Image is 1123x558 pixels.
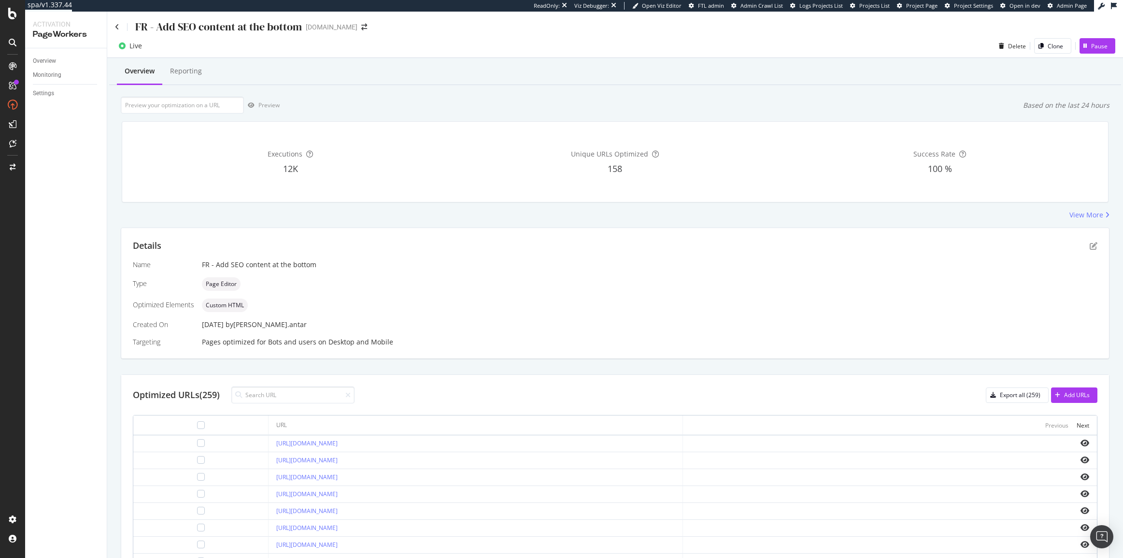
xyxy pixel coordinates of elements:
a: Admin Page [1048,2,1087,10]
div: Export all (259) [1000,391,1040,399]
span: Unique URLs Optimized [571,149,648,158]
i: eye [1080,490,1089,498]
div: FR - Add SEO content at the bottom [202,260,1097,270]
div: [DOMAIN_NAME] [306,22,357,32]
div: Type [133,279,194,288]
a: View More [1069,210,1109,220]
a: Click to go back [115,24,119,30]
a: Admin Crawl List [731,2,783,10]
a: [URL][DOMAIN_NAME] [276,541,338,549]
button: Pause [1080,38,1115,54]
div: View More [1069,210,1103,220]
button: Delete [995,38,1026,54]
div: Details [133,240,161,252]
a: [URL][DOMAIN_NAME] [276,490,338,498]
button: Clone [1034,38,1071,54]
div: [DATE] [202,320,1097,329]
div: Reporting [170,66,202,76]
span: Projects List [859,2,890,9]
span: 100 % [928,163,952,174]
div: Live [129,41,142,51]
i: eye [1080,524,1089,531]
div: Previous [1045,421,1068,429]
a: Open Viz Editor [632,2,682,10]
button: Previous [1045,419,1068,431]
div: Preview [258,101,280,109]
div: Targeting [133,337,194,347]
span: Logs Projects List [799,2,843,9]
span: Custom HTML [206,302,244,308]
a: Settings [33,88,100,99]
a: Open in dev [1000,2,1040,10]
div: neutral label [202,299,248,312]
div: Settings [33,88,54,99]
div: Viz Debugger: [574,2,609,10]
a: [URL][DOMAIN_NAME] [276,507,338,515]
span: Open Viz Editor [642,2,682,9]
i: eye [1080,507,1089,515]
span: Executions [268,149,302,158]
div: by [PERSON_NAME].antar [226,320,307,329]
span: FTL admin [698,2,724,9]
div: Monitoring [33,70,61,80]
div: Add URLs [1064,391,1090,399]
button: Add URLs [1051,387,1097,403]
div: ReadOnly: [534,2,560,10]
a: FTL admin [689,2,724,10]
div: Pause [1091,42,1108,50]
a: Projects List [850,2,890,10]
div: Desktop and Mobile [328,337,393,347]
div: Pages optimized for on [202,337,1097,347]
button: Export all (259) [986,387,1049,403]
div: FR - Add SEO content at the bottom [135,19,302,34]
div: Name [133,260,194,270]
div: Optimized Elements [133,300,194,310]
div: Overview [125,66,155,76]
i: eye [1080,456,1089,464]
i: eye [1080,473,1089,481]
div: Activation [33,19,99,29]
span: Success Rate [913,149,955,158]
input: Search URL [231,386,355,403]
a: [URL][DOMAIN_NAME] [276,473,338,481]
div: Optimized URLs (259) [133,389,220,401]
a: Project Page [897,2,938,10]
span: 158 [608,163,622,174]
div: Next [1077,421,1089,429]
i: eye [1080,541,1089,548]
i: eye [1080,439,1089,447]
a: Overview [33,56,100,66]
button: Preview [244,98,280,113]
div: PageWorkers [33,29,99,40]
div: arrow-right-arrow-left [361,24,367,30]
span: Open in dev [1009,2,1040,9]
a: [URL][DOMAIN_NAME] [276,524,338,532]
input: Preview your optimization on a URL [121,97,244,114]
a: Logs Projects List [790,2,843,10]
div: Delete [1008,42,1026,50]
a: Monitoring [33,70,100,80]
span: Page Editor [206,281,237,287]
div: Created On [133,320,194,329]
span: Admin Page [1057,2,1087,9]
a: [URL][DOMAIN_NAME] [276,456,338,464]
a: Project Settings [945,2,993,10]
div: neutral label [202,277,241,291]
span: Project Settings [954,2,993,9]
div: pen-to-square [1090,242,1097,250]
div: Based on the last 24 hours [1023,100,1109,110]
span: 12K [283,163,298,174]
div: Bots and users [268,337,316,347]
span: Admin Crawl List [740,2,783,9]
button: Next [1077,419,1089,431]
div: Clone [1048,42,1063,50]
div: URL [276,421,287,429]
span: Project Page [906,2,938,9]
a: [URL][DOMAIN_NAME] [276,439,338,447]
div: Open Intercom Messenger [1090,525,1113,548]
div: Overview [33,56,56,66]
